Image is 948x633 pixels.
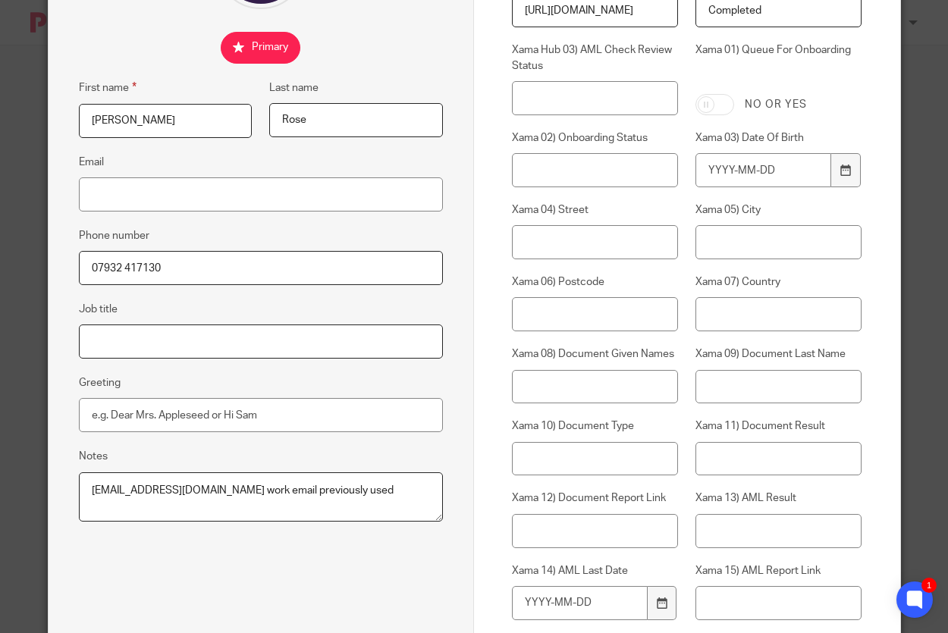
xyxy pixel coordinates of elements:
input: e.g. Dear Mrs. Appleseed or Hi Sam [79,398,444,432]
label: Xama 03) Date Of Birth [695,130,862,146]
label: Xama 09) Document Last Name [695,346,862,362]
label: Xama Hub 03) AML Check Review Status [512,42,678,74]
label: Xama 12) Document Report Link [512,490,678,506]
label: Xama 05) City [695,202,862,218]
label: Greeting [79,375,121,390]
label: Email [79,155,104,170]
input: YYYY-MM-DD [512,586,648,620]
label: Xama 01) Queue For Onboarding [695,42,862,82]
label: Xama 08) Document Given Names [512,346,678,362]
label: Xama 10) Document Type [512,418,678,434]
label: Xama 15) AML Report Link [695,563,862,578]
label: Xama 14) AML Last Date [512,563,678,578]
label: Xama 06) Postcode [512,274,678,290]
label: Xama 13) AML Result [695,490,862,506]
div: 1 [921,578,937,593]
label: Notes [79,449,108,464]
label: Xama 07) Country [695,274,862,290]
label: Job title [79,302,118,317]
label: Xama 11) Document Result [695,418,862,434]
label: First name [79,79,137,96]
label: Xama 02) Onboarding Status [512,130,678,146]
input: YYYY-MM-DD [695,153,831,187]
label: Phone number [79,228,149,243]
label: Last name [269,80,319,96]
label: Xama 04) Street [512,202,678,218]
label: No or yes [745,97,807,112]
